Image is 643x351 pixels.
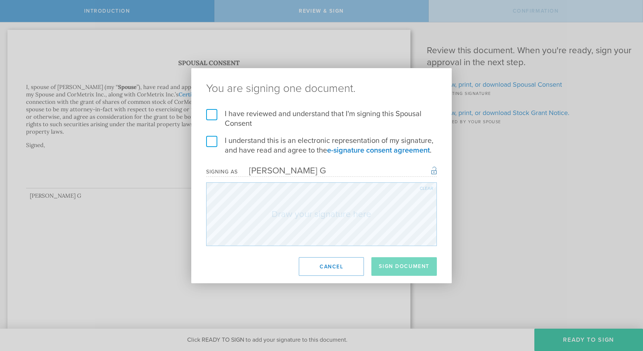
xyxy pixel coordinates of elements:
button: Sign Document [371,257,437,276]
div: [PERSON_NAME] G [238,165,326,176]
iframe: Chat Widget [606,293,643,329]
button: Cancel [299,257,364,276]
ng-pluralize: You are signing one document. [206,83,437,94]
label: I understand this is an electronic representation of my signature, and have read and agree to the . [206,136,437,155]
a: e-signature consent agreement [327,146,430,155]
div: Signing as [206,169,238,175]
label: I have reviewed and understand that I'm signing this Spousal Consent [206,109,437,128]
